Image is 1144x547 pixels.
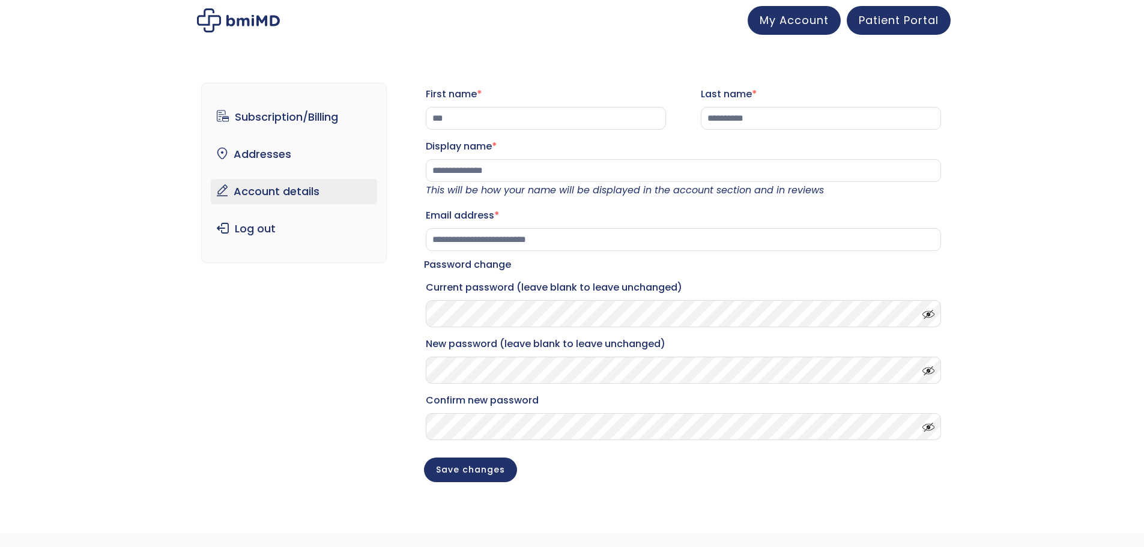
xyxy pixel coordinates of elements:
label: Last name [701,85,941,104]
span: Patient Portal [859,13,939,28]
legend: Password change [424,256,511,273]
a: Account details [211,179,377,204]
label: Current password (leave blank to leave unchanged) [426,278,941,297]
a: Log out [211,216,377,241]
label: First name [426,85,666,104]
button: Save changes [424,458,517,482]
label: Confirm new password [426,391,941,410]
a: Subscription/Billing [211,104,377,130]
label: Email address [426,206,941,225]
label: Display name [426,137,941,156]
a: My Account [748,6,841,35]
a: Patient Portal [847,6,951,35]
label: New password (leave blank to leave unchanged) [426,334,941,354]
nav: Account pages [201,83,387,263]
span: My Account [760,13,829,28]
a: Addresses [211,142,377,167]
em: This will be how your name will be displayed in the account section and in reviews [426,183,824,197]
img: My account [197,8,280,32]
